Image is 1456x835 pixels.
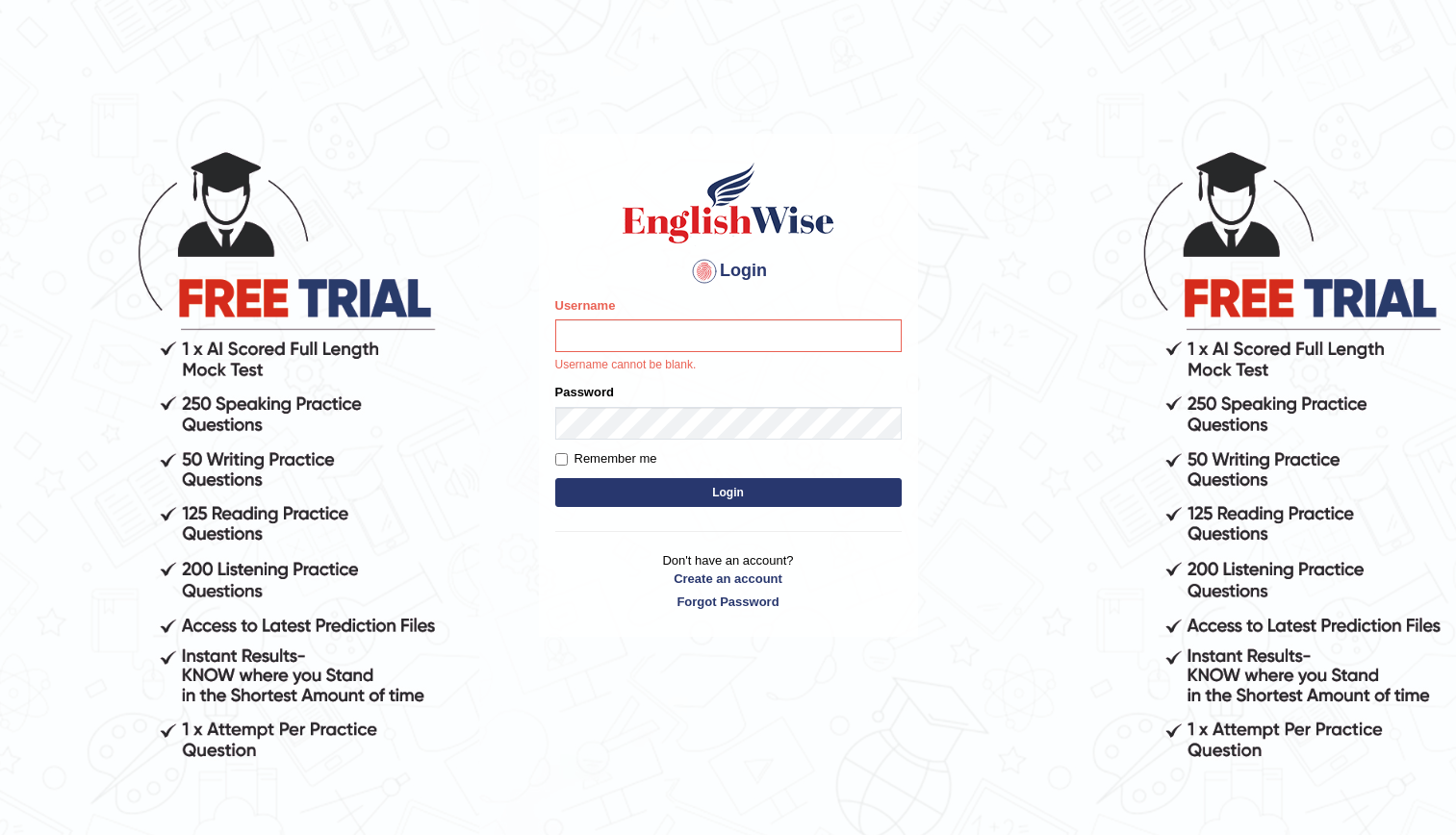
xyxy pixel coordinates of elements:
a: Create an account [555,569,902,588]
label: Password [555,383,614,401]
label: Remember me [555,449,657,468]
button: Login [555,478,902,507]
a: Forgot Password [555,593,902,611]
label: Username [555,296,616,315]
input: Remember me [555,453,568,466]
img: Logo of English Wise sign in for intelligent practice with AI [619,160,838,246]
p: Username cannot be blank. [555,357,902,374]
p: Don't have an account? [555,551,902,611]
h4: Login [555,256,902,287]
